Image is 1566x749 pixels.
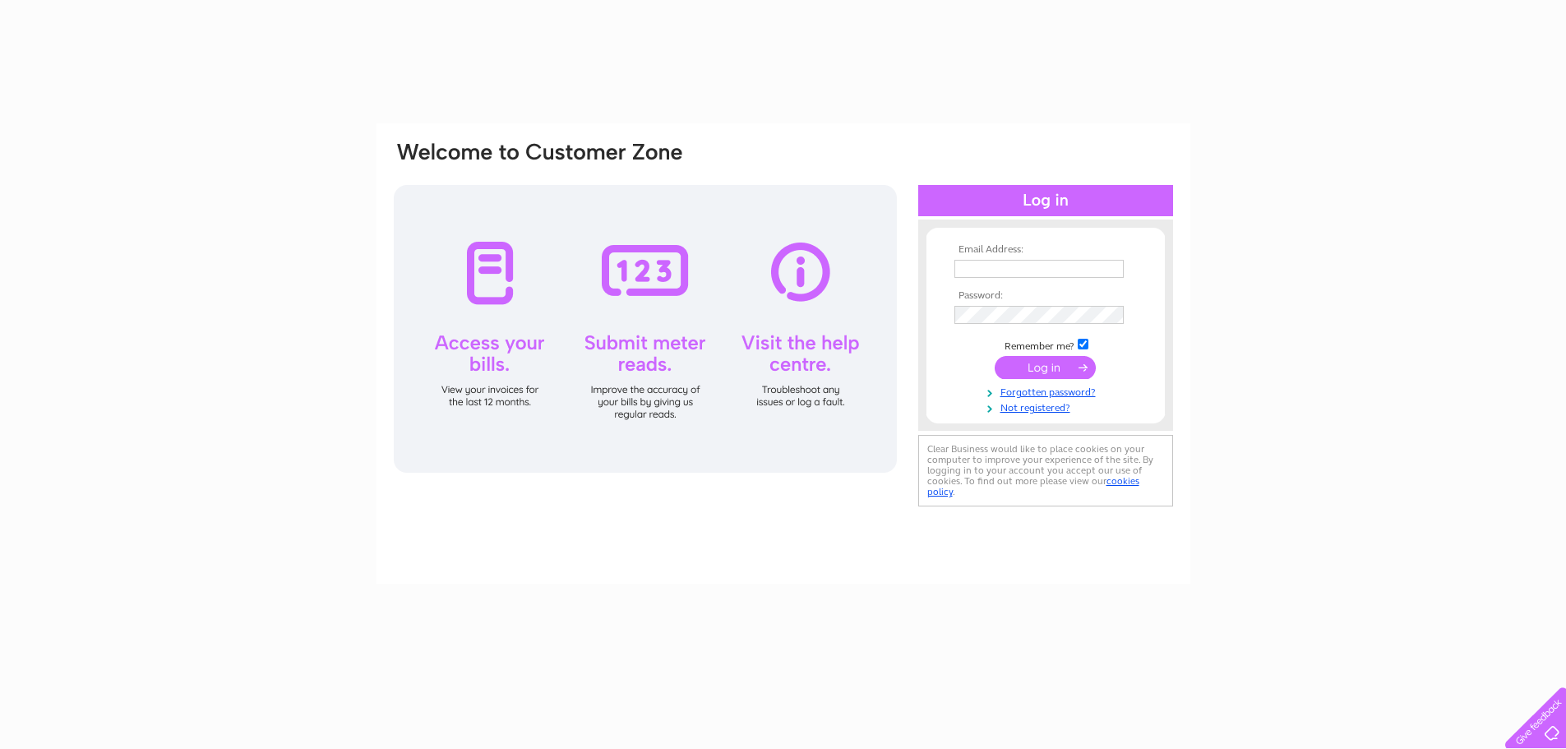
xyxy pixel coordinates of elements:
input: Submit [995,356,1096,379]
th: Email Address: [950,244,1141,256]
td: Remember me? [950,336,1141,353]
a: cookies policy [927,475,1139,497]
th: Password: [950,290,1141,302]
a: Forgotten password? [954,383,1141,399]
a: Not registered? [954,399,1141,414]
div: Clear Business would like to place cookies on your computer to improve your experience of the sit... [918,435,1173,506]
